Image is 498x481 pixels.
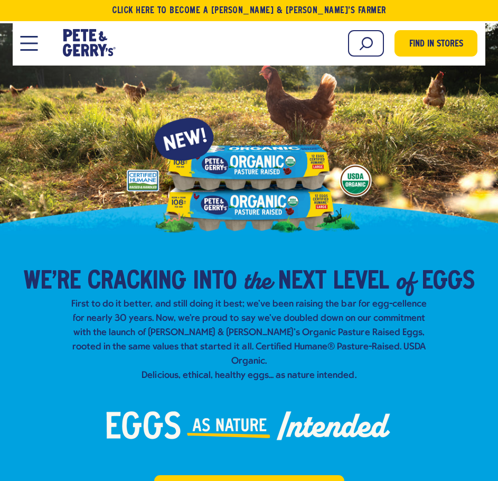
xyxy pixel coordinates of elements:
[24,269,81,295] span: We’re
[394,30,477,57] a: Find in Stores
[68,297,431,383] p: First to do it better, and still doing it best; we've been raising the bar for egg-cellence for n...
[333,269,389,295] span: Level
[278,269,326,295] span: Next
[422,269,475,295] span: Eggs​
[244,264,271,297] em: the
[396,264,415,297] em: of
[193,269,237,295] span: into
[88,269,186,295] span: Cracking
[409,38,463,52] span: Find in Stores
[348,30,384,57] input: Search
[21,36,38,51] button: Open Mobile Menu Modal Dialog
